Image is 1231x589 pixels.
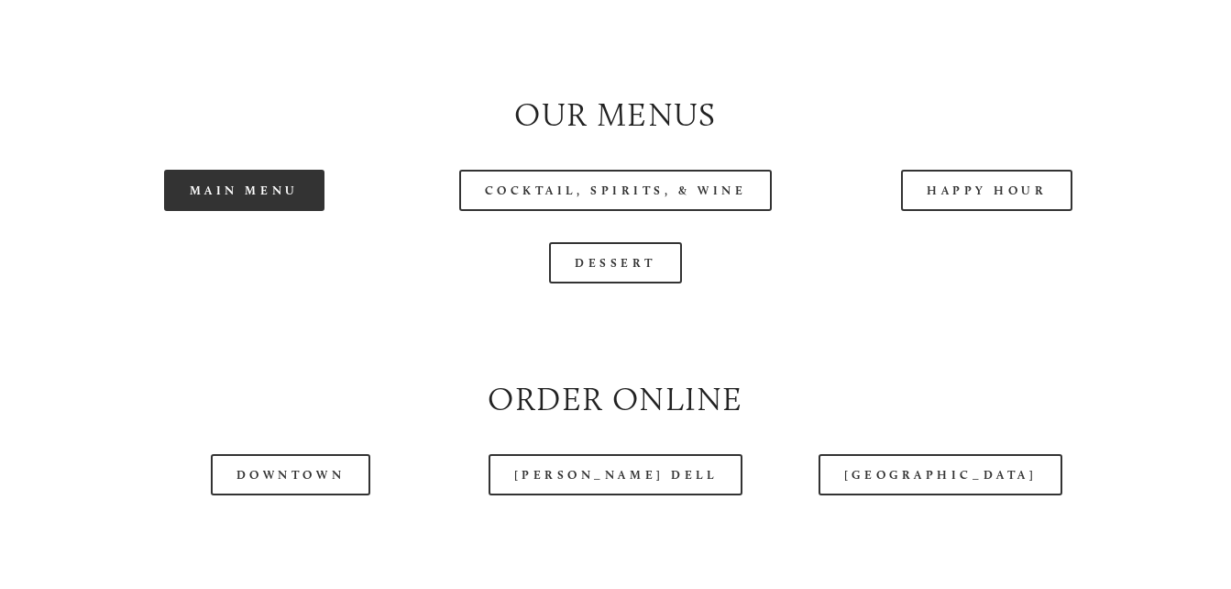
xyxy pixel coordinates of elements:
a: Happy Hour [901,170,1073,211]
a: Main Menu [164,170,324,211]
a: [GEOGRAPHIC_DATA] [819,454,1062,495]
a: Dessert [549,242,682,283]
a: Downtown [211,454,370,495]
a: Cocktail, Spirits, & Wine [459,170,773,211]
h2: Order Online [74,377,1158,423]
a: [PERSON_NAME] Dell [489,454,743,495]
